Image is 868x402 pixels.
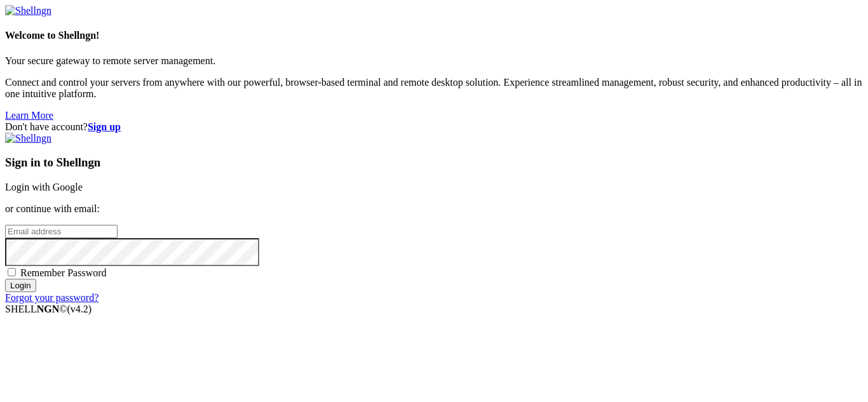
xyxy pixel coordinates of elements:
p: Connect and control your servers from anywhere with our powerful, browser-based terminal and remo... [5,77,863,100]
span: SHELL © [5,304,92,314]
a: Sign up [88,121,121,132]
input: Remember Password [8,268,16,276]
a: Login with Google [5,182,83,192]
div: Don't have account? [5,121,863,133]
a: Forgot your password? [5,292,98,303]
h4: Welcome to Shellngn! [5,30,863,41]
img: Shellngn [5,133,51,144]
input: Login [5,279,36,292]
span: 4.2.0 [67,304,92,314]
span: Remember Password [20,267,107,278]
p: or continue with email: [5,203,863,215]
input: Email address [5,225,118,238]
p: Your secure gateway to remote server management. [5,55,863,67]
a: Learn More [5,110,53,121]
h3: Sign in to Shellngn [5,156,863,170]
img: Shellngn [5,5,51,17]
b: NGN [37,304,60,314]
